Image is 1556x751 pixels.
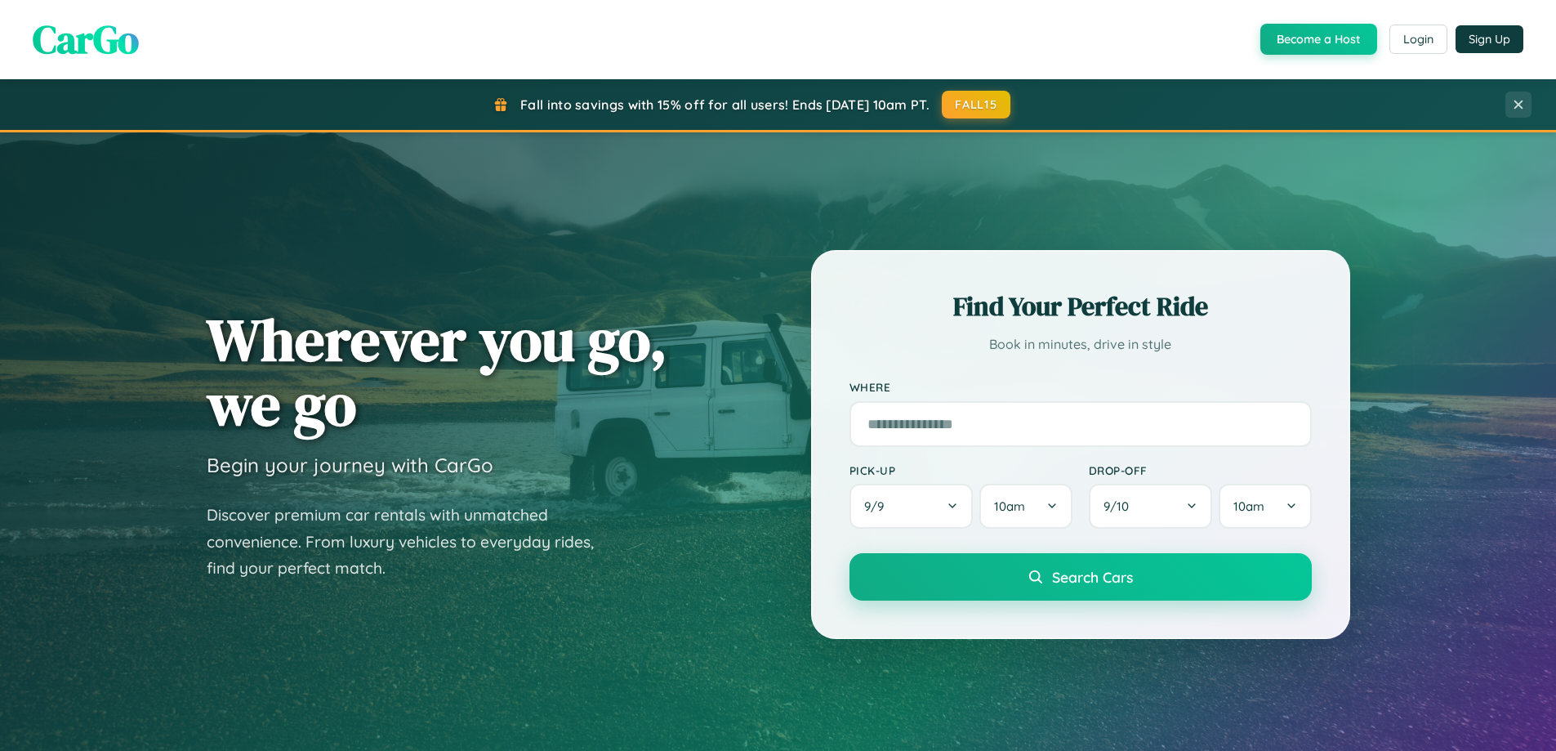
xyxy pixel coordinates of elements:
[942,91,1010,118] button: FALL15
[33,12,139,66] span: CarGo
[864,498,892,514] span: 9 / 9
[1103,498,1137,514] span: 9 / 10
[849,333,1312,356] p: Book in minutes, drive in style
[1260,24,1377,55] button: Become a Host
[520,96,930,113] span: Fall into savings with 15% off for all users! Ends [DATE] 10am PT.
[1052,568,1133,586] span: Search Cars
[207,307,667,436] h1: Wherever you go, we go
[1219,484,1311,529] button: 10am
[849,463,1072,477] label: Pick-up
[1089,463,1312,477] label: Drop-off
[849,381,1312,395] label: Where
[994,498,1025,514] span: 10am
[849,553,1312,601] button: Search Cars
[1389,25,1447,54] button: Login
[979,484,1072,529] button: 10am
[849,484,974,529] button: 9/9
[1089,484,1213,529] button: 9/10
[1456,25,1523,53] button: Sign Up
[207,453,493,477] h3: Begin your journey with CarGo
[207,502,615,582] p: Discover premium car rentals with unmatched convenience. From luxury vehicles to everyday rides, ...
[849,288,1312,324] h2: Find Your Perfect Ride
[1233,498,1264,514] span: 10am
